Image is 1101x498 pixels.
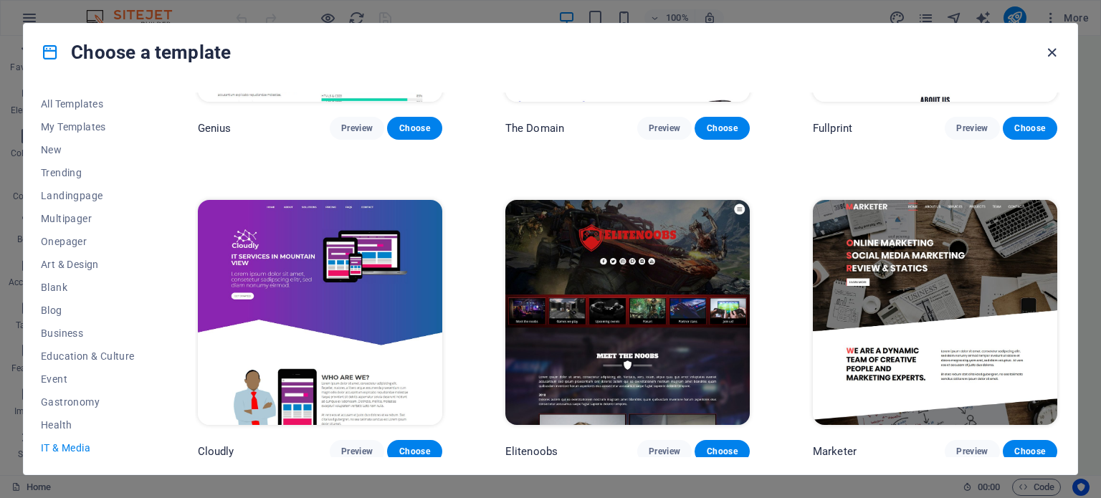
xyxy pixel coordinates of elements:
button: Event [41,368,135,391]
img: Marketer [813,200,1057,425]
span: Choose [706,446,738,457]
span: All Templates [41,98,135,110]
p: Fullprint [813,121,852,135]
button: IT & Media [41,436,135,459]
span: Art & Design [41,259,135,270]
button: Blank [41,276,135,299]
button: My Templates [41,115,135,138]
span: Choose [399,446,430,457]
span: Health [41,419,135,431]
button: Choose [387,117,442,140]
p: Marketer [813,444,857,459]
button: Health [41,413,135,436]
button: Choose [695,117,749,140]
img: Cloudly [198,200,442,425]
span: Preview [649,123,680,134]
button: Landingpage [41,184,135,207]
span: Choose [399,123,430,134]
button: Choose [1003,117,1057,140]
button: Preview [637,440,692,463]
span: Preview [341,446,373,457]
button: Onepager [41,230,135,253]
button: Business [41,322,135,345]
h4: Choose a template [41,41,231,64]
span: New [41,144,135,155]
span: Event [41,373,135,385]
span: Blank [41,282,135,293]
p: Elitenoobs [505,444,558,459]
img: Elitenoobs [505,200,750,425]
span: IT & Media [41,442,135,454]
span: Business [41,327,135,339]
button: Choose [1003,440,1057,463]
button: Preview [637,117,692,140]
span: Trending [41,167,135,178]
span: Blog [41,305,135,316]
span: Choose [706,123,738,134]
button: Choose [387,440,442,463]
p: Genius [198,121,232,135]
span: Preview [956,446,988,457]
span: Choose [1014,123,1046,134]
button: Gastronomy [41,391,135,413]
button: Blog [41,299,135,322]
button: Preview [330,117,384,140]
span: Preview [956,123,988,134]
span: Education & Culture [41,350,135,362]
button: Preview [330,440,384,463]
span: Preview [649,446,680,457]
span: Multipager [41,213,135,224]
button: Preview [945,440,999,463]
button: Trending [41,161,135,184]
span: My Templates [41,121,135,133]
span: Landingpage [41,190,135,201]
p: The Domain [505,121,564,135]
button: New [41,138,135,161]
span: Gastronomy [41,396,135,408]
span: Preview [341,123,373,134]
span: Choose [1014,446,1046,457]
p: Cloudly [198,444,234,459]
button: All Templates [41,92,135,115]
button: Choose [695,440,749,463]
button: Multipager [41,207,135,230]
button: Education & Culture [41,345,135,368]
button: Preview [945,117,999,140]
span: Onepager [41,236,135,247]
button: Art & Design [41,253,135,276]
